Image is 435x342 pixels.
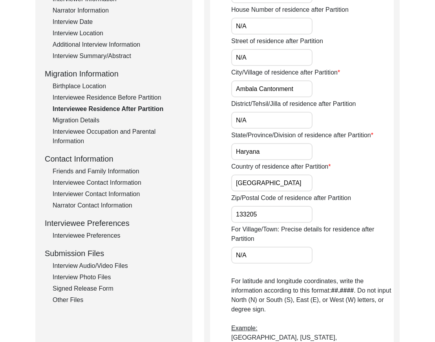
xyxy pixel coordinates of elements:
[231,162,331,171] label: Country of residence after Partition
[53,127,183,146] div: Interviewee Occupation and Parental Information
[53,51,183,61] div: Interview Summary/Abstract
[53,40,183,49] div: Additional Interview Information
[331,287,354,294] b: ##.####
[53,261,183,271] div: Interview Audio/Video Files
[53,104,183,114] div: Interviewee Residence After Partition
[45,153,183,165] div: Contact Information
[53,273,183,282] div: Interview Photo Files
[53,295,183,305] div: Other Files
[231,5,349,15] label: House Number of residence after Partition
[53,189,183,199] div: Interviewer Contact Information
[45,247,183,259] div: Submission Files
[45,217,183,229] div: Interviewee Preferences
[53,231,183,240] div: Interviewee Preferences
[231,193,351,203] label: Zip/Postal Code of residence after Partition
[53,82,183,91] div: Birthplace Location
[53,167,183,176] div: Friends and Family Information
[53,29,183,38] div: Interview Location
[53,116,183,125] div: Migration Details
[231,68,340,77] label: City/Village of residence after Partition
[231,99,356,109] label: District/Tehsil/Jilla of residence after Partition
[53,93,183,102] div: Interviewee Residence Before Partition
[53,17,183,27] div: Interview Date
[231,131,373,140] label: State/Province/Division of residence after Partition
[231,225,394,244] label: For Village/Town: Precise details for residence after Partition
[231,325,258,331] span: Example:
[45,68,183,80] div: Migration Information
[53,284,183,293] div: Signed Release Form
[53,6,183,15] div: Narrator Information
[53,178,183,187] div: Interviewee Contact Information
[231,36,323,46] label: Street of residence after Partition
[53,201,183,210] div: Narrator Contact Information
